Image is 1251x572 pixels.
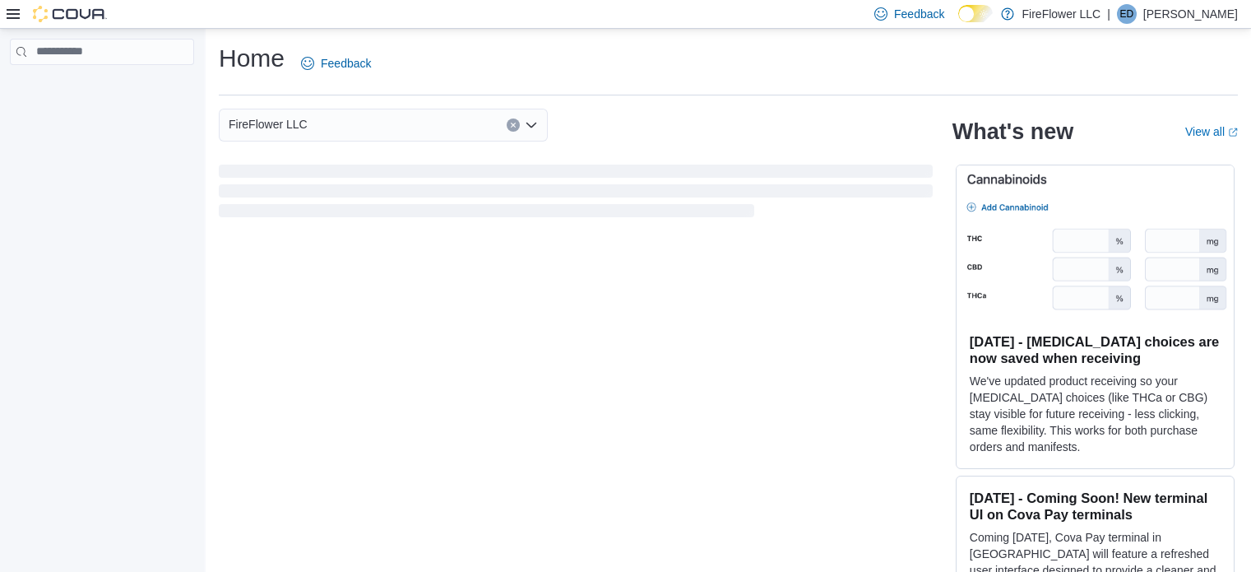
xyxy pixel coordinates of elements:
nav: Complex example [10,68,194,108]
p: We've updated product receiving so your [MEDICAL_DATA] choices (like THCa or CBG) stay visible fo... [970,373,1221,455]
input: Dark Mode [958,5,993,22]
h1: Home [219,42,285,75]
p: [PERSON_NAME] [1143,4,1238,24]
span: Dark Mode [958,22,959,23]
span: Loading [219,168,933,221]
button: Open list of options [525,119,538,132]
span: FireFlower LLC [229,114,308,134]
h3: [DATE] - Coming Soon! New terminal UI on Cova Pay terminals [970,490,1221,523]
div: Emily Deboo [1117,4,1137,24]
img: Cova [33,6,107,22]
span: ED [1120,4,1134,24]
p: FireFlower LLC [1022,4,1101,24]
button: Clear input [507,119,520,132]
svg: External link [1228,128,1238,137]
h2: What's new [952,119,1073,145]
a: View allExternal link [1185,125,1238,138]
h3: [DATE] - [MEDICAL_DATA] choices are now saved when receiving [970,333,1221,366]
span: Feedback [321,55,371,72]
span: Feedback [894,6,944,22]
p: | [1107,4,1110,24]
a: Feedback [294,47,378,80]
